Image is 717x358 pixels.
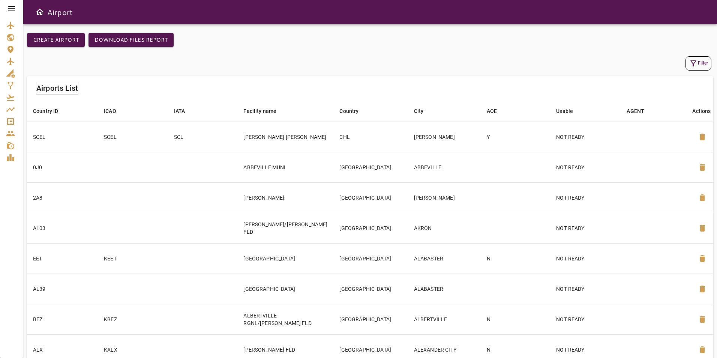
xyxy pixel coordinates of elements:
[33,107,58,116] div: Country ID
[487,107,507,116] span: AOE
[556,107,573,116] div: Usable
[27,243,98,274] td: EET
[333,213,408,243] td: [GEOGRAPHIC_DATA]
[333,274,408,304] td: [GEOGRAPHIC_DATA]
[627,107,654,116] span: AGENT
[481,243,550,274] td: N
[237,274,333,304] td: [GEOGRAPHIC_DATA]
[698,132,707,141] span: delete
[414,107,433,116] span: City
[698,163,707,172] span: delete
[693,189,711,207] button: Delete Airport
[481,122,550,152] td: Y
[27,152,98,182] td: 0J0
[243,107,286,116] span: Facility name
[237,182,333,213] td: [PERSON_NAME]
[685,56,711,71] button: Filter
[88,33,174,47] button: Download Files Report
[237,304,333,334] td: ALBERTVILLE RGNL/[PERSON_NAME] FLD
[27,274,98,304] td: AL39
[237,152,333,182] td: ABBEVILLE MUNI
[333,182,408,213] td: [GEOGRAPHIC_DATA]
[693,128,711,146] button: Delete Airport
[333,243,408,274] td: [GEOGRAPHIC_DATA]
[98,304,168,334] td: KBFZ
[27,213,98,243] td: AL03
[556,164,615,171] p: NOT READY
[556,194,615,202] p: NOT READY
[32,5,47,20] button: Open drawer
[243,107,276,116] div: Facility name
[698,224,707,233] span: delete
[237,213,333,243] td: [PERSON_NAME]/[PERSON_NAME] FLD
[693,219,711,237] button: Delete Airport
[698,193,707,202] span: delete
[556,346,615,353] p: NOT READY
[693,310,711,328] button: Delete Airport
[98,243,168,274] td: KEET
[104,107,116,116] div: ICAO
[627,107,644,116] div: AGENT
[487,107,497,116] div: AOE
[556,255,615,262] p: NOT READY
[333,304,408,334] td: [GEOGRAPHIC_DATA]
[36,82,78,94] h6: Airports List
[168,122,238,152] td: SCL
[174,107,195,116] span: IATA
[174,107,185,116] div: IATA
[408,243,481,274] td: ALABASTER
[698,315,707,324] span: delete
[237,243,333,274] td: [GEOGRAPHIC_DATA]
[27,33,85,47] button: Create airport
[556,107,583,116] span: Usable
[414,107,424,116] div: City
[47,6,73,18] h6: Airport
[333,152,408,182] td: [GEOGRAPHIC_DATA]
[698,254,707,263] span: delete
[104,107,126,116] span: ICAO
[339,107,368,116] span: Country
[693,250,711,268] button: Delete Airport
[556,224,615,232] p: NOT READY
[556,316,615,323] p: NOT READY
[693,158,711,176] button: Delete Airport
[408,152,481,182] td: ABBEVILLE
[408,182,481,213] td: [PERSON_NAME]
[339,107,358,116] div: Country
[698,284,707,293] span: delete
[27,122,98,152] td: SCEL
[481,304,550,334] td: N
[408,304,481,334] td: ALBERTVILLE
[408,274,481,304] td: ALABASTER
[556,133,615,141] p: NOT READY
[698,345,707,354] span: delete
[408,213,481,243] td: AKRON
[98,122,168,152] td: SCEL
[33,107,68,116] span: Country ID
[556,285,615,293] p: NOT READY
[237,122,333,152] td: [PERSON_NAME] [PERSON_NAME]
[408,122,481,152] td: [PERSON_NAME]
[693,280,711,298] button: Delete Airport
[27,304,98,334] td: BFZ
[27,182,98,213] td: 2A8
[333,122,408,152] td: CHL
